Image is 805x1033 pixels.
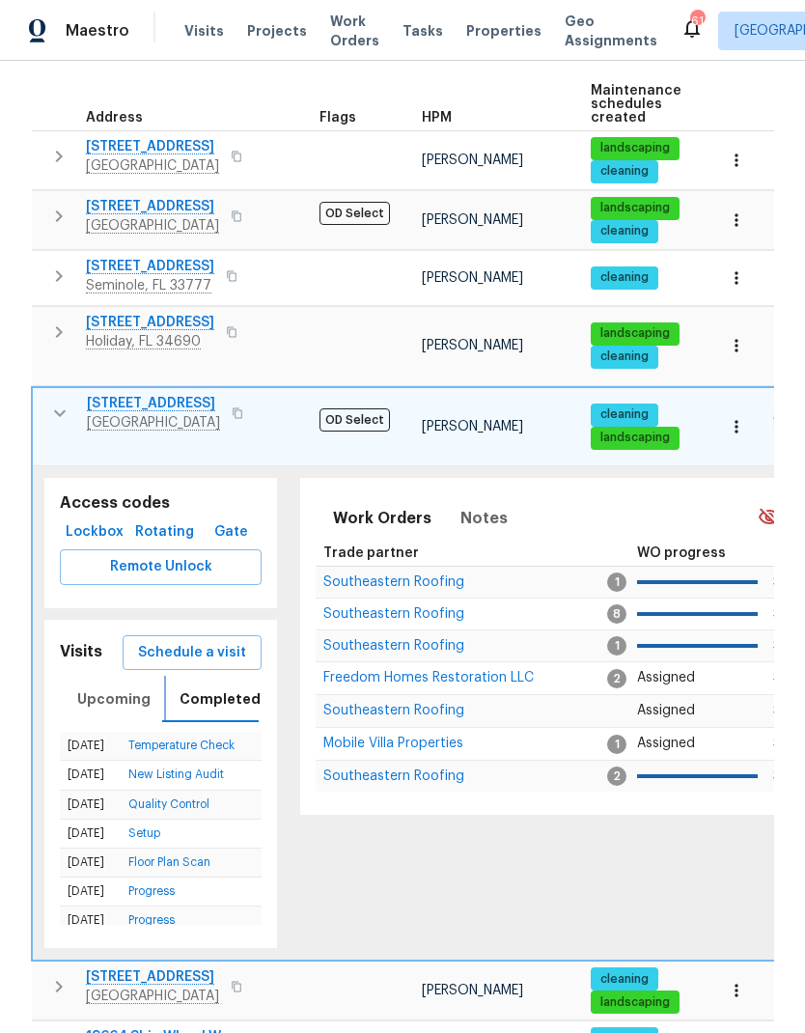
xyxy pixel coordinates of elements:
[128,885,175,897] a: Progress
[593,406,656,423] span: cleaning
[607,735,626,754] span: 1
[593,994,678,1011] span: landscaping
[86,111,143,125] span: Address
[593,163,656,180] span: cleaning
[60,790,121,819] td: [DATE]
[123,635,262,671] button: Schedule a visit
[323,769,464,783] span: Southeastern Roofing
[137,520,192,544] span: Rotating
[593,200,678,216] span: landscaping
[319,202,390,225] span: OD Select
[422,111,452,125] span: HPM
[422,984,523,997] span: [PERSON_NAME]
[128,914,175,926] a: Progress
[319,111,356,125] span: Flags
[323,705,464,716] a: Southeastern Roofing
[323,672,534,684] a: Freedom Homes Restoration LLC
[323,770,464,782] a: Southeastern Roofing
[128,740,235,751] a: Temperature Check
[323,576,464,588] a: Southeastern Roofing
[128,798,209,810] a: Quality Control
[200,515,262,550] button: Gate
[184,21,224,41] span: Visits
[422,213,523,227] span: [PERSON_NAME]
[129,515,200,550] button: Rotating
[607,767,626,786] span: 2
[60,848,121,877] td: [DATE]
[60,907,121,935] td: [DATE]
[75,555,246,579] span: Remote Unlock
[60,642,102,662] h5: Visits
[323,639,464,653] span: Southeastern Roofing
[422,271,523,285] span: [PERSON_NAME]
[323,546,419,560] span: Trade partner
[323,640,464,652] a: Southeastern Roofing
[60,515,129,550] button: Lockbox
[323,671,534,684] span: Freedom Homes Restoration LLC
[60,549,262,585] button: Remote Unlock
[128,768,224,780] a: New Listing Audit
[77,687,151,712] span: Upcoming
[565,12,657,50] span: Geo Assignments
[402,24,443,38] span: Tasks
[593,971,656,988] span: cleaning
[66,21,129,41] span: Maestro
[128,827,160,839] a: Setup
[323,738,463,749] a: Mobile Villa Properties
[607,572,626,592] span: 1
[247,21,307,41] span: Projects
[60,493,262,514] h5: Access codes
[637,546,726,560] span: WO progress
[607,636,626,656] span: 1
[60,819,121,848] td: [DATE]
[60,761,121,790] td: [DATE]
[593,325,678,342] span: landscaping
[637,734,757,754] p: Assigned
[637,701,757,721] p: Assigned
[593,349,656,365] span: cleaning
[607,669,626,688] span: 2
[422,420,523,433] span: [PERSON_NAME]
[466,21,541,41] span: Properties
[128,856,210,868] a: Floor Plan Scan
[323,575,464,589] span: Southeastern Roofing
[637,668,757,688] p: Assigned
[208,520,254,544] span: Gate
[180,687,261,712] span: Completed
[460,505,508,532] span: Notes
[323,608,464,620] a: Southeastern Roofing
[323,737,463,750] span: Mobile Villa Properties
[319,408,390,432] span: OD Select
[593,430,678,446] span: landscaping
[422,339,523,352] span: [PERSON_NAME]
[607,604,626,624] span: 8
[330,12,379,50] span: Work Orders
[593,269,656,286] span: cleaning
[60,732,121,761] td: [DATE]
[333,505,431,532] span: Work Orders
[593,140,678,156] span: landscaping
[60,878,121,907] td: [DATE]
[591,84,681,125] span: Maintenance schedules created
[323,704,464,717] span: Southeastern Roofing
[323,607,464,621] span: Southeastern Roofing
[422,154,523,167] span: [PERSON_NAME]
[690,12,704,31] div: 61
[68,520,122,544] span: Lockbox
[593,223,656,239] span: cleaning
[138,641,246,665] span: Schedule a visit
